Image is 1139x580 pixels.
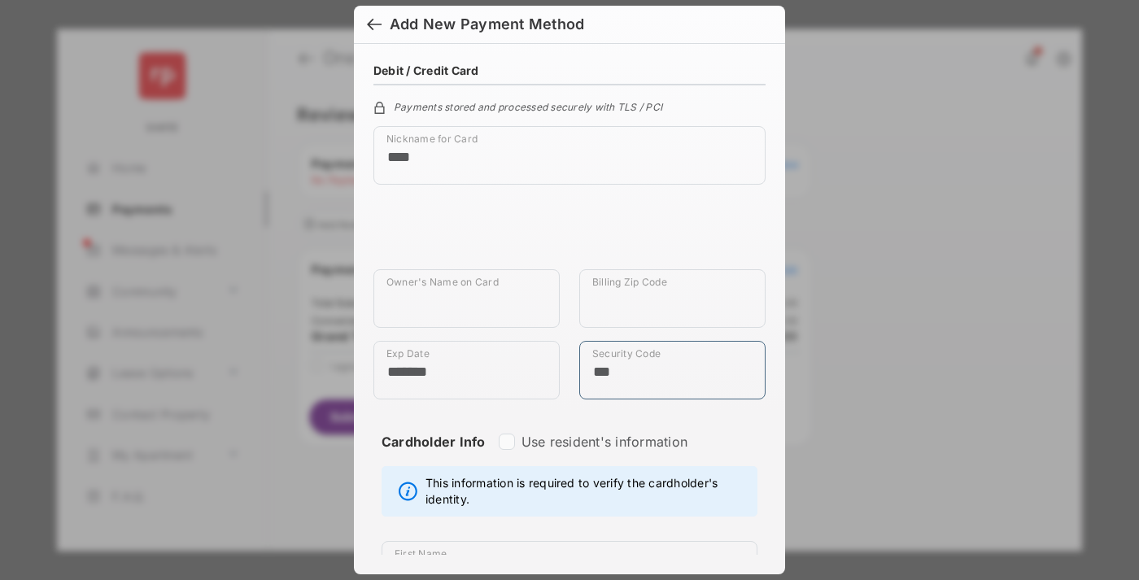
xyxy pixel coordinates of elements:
[521,434,687,450] label: Use resident's information
[382,434,486,479] strong: Cardholder Info
[390,15,584,33] div: Add New Payment Method
[373,98,766,113] div: Payments stored and processed securely with TLS / PCI
[373,63,479,77] h4: Debit / Credit Card
[373,198,766,269] iframe: Credit card field
[425,475,748,508] span: This information is required to verify the cardholder's identity.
